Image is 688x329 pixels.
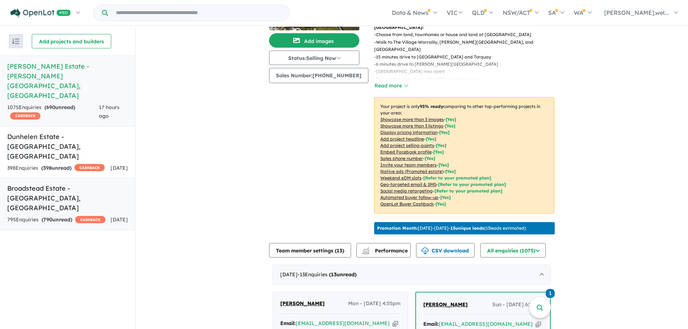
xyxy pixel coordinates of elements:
[43,165,52,171] span: 398
[298,271,356,278] span: - 13 Enquir ies
[42,216,72,223] strong: ( unread)
[329,271,356,278] strong: ( unread)
[536,320,541,328] button: Copy
[377,225,418,231] b: Promotion Month:
[374,39,560,53] p: - Walk to The Village Warralily, [PERSON_NAME][GEOGRAPHIC_DATA], and [GEOGRAPHIC_DATA]
[377,225,526,231] p: [DATE] - [DATE] - ( 13 leads estimated)
[416,243,475,257] button: CSV download
[7,216,105,224] div: 795 Enquir ies
[296,320,390,326] a: [EMAIL_ADDRESS][DOMAIN_NAME]
[363,247,369,251] img: line-chart.svg
[380,149,432,155] u: Embed Facebook profile
[12,39,20,44] img: sort.svg
[380,156,423,161] u: Sales phone number
[423,300,468,309] a: [PERSON_NAME]
[425,156,435,161] span: [ Yes ]
[374,53,560,61] p: - 15 minutes drive to [GEOGRAPHIC_DATA] and Torquay
[7,61,128,100] h5: [PERSON_NAME] Estate - [PERSON_NAME][GEOGRAPHIC_DATA] , [GEOGRAPHIC_DATA]
[436,201,446,207] span: [Yes]
[380,169,443,174] u: Native ads (Promoted estate)
[44,104,75,111] strong: ( unread)
[380,130,437,135] u: Display pricing information
[41,165,72,171] strong: ( unread)
[450,225,484,231] b: 15 unique leads
[423,175,491,181] span: [Refer to your promoted plan]
[380,201,434,207] u: OpenLot Buyer Cashback
[420,104,443,109] b: 95 % ready
[421,247,429,255] img: download icon
[280,320,296,326] strong: Email:
[439,130,450,135] span: [ Yes ]
[380,117,444,122] u: Showcase more than 3 images
[546,289,555,298] span: 1
[269,33,359,48] button: Add images
[393,320,398,327] button: Copy
[380,195,438,200] u: Automated buyer follow-up
[423,301,468,308] span: [PERSON_NAME]
[109,5,288,21] input: Try estate name, suburb, builder or developer
[362,250,369,254] img: bar-chart.svg
[480,243,546,257] button: All enquiries (1075)
[374,82,408,90] button: Read more
[380,123,443,129] u: Showcase more than 3 listings
[436,143,446,148] span: [ Yes ]
[269,51,359,65] button: Status:Selling Now
[374,75,560,83] p: - Every home is located within 200m of green space
[363,247,408,254] span: Performance
[111,165,128,171] span: [DATE]
[438,162,449,168] span: [ Yes ]
[374,61,560,68] p: - 6 minutes drive to [PERSON_NAME][GEOGRAPHIC_DATA]
[99,104,120,119] span: 17 hours ago
[380,136,424,142] u: Add project headline
[546,288,555,298] a: 1
[7,103,99,121] div: 1075 Enquir ies
[10,112,40,120] span: CASHBACK
[7,183,128,213] h5: Broadstead Estate - [GEOGRAPHIC_DATA] , [GEOGRAPHIC_DATA]
[439,321,533,327] a: [EMAIL_ADDRESS][DOMAIN_NAME]
[445,169,456,174] span: [Yes]
[440,195,451,200] span: [Yes]
[374,31,560,38] p: - Choose from land, townhomes or house and land at [GEOGRAPHIC_DATA]
[111,216,128,223] span: [DATE]
[604,9,669,16] span: [PERSON_NAME].wel...
[356,243,411,257] button: Performance
[10,9,71,18] img: Openlot PRO Logo White
[374,97,554,213] p: Your project is only comparing to other top-performing projects in your area: - - - - - - - - - -...
[380,175,421,181] u: Weekend eDM slots
[426,136,436,142] span: [ Yes ]
[433,149,444,155] span: [ Yes ]
[280,300,325,307] span: [PERSON_NAME]
[446,117,456,122] span: [ Yes ]
[438,182,506,187] span: [Refer to your promoted plan]
[7,164,105,173] div: 398 Enquir ies
[337,247,342,254] span: 13
[374,68,560,75] p: - [GEOGRAPHIC_DATA] now open!
[380,162,437,168] u: Invite your team members
[380,188,433,194] u: Social media retargeting
[348,299,401,308] span: Mon - [DATE] 4:55pm
[43,216,52,223] span: 790
[32,34,111,48] button: Add projects and builders
[273,265,551,285] div: [DATE]
[331,271,337,278] span: 13
[280,299,325,308] a: [PERSON_NAME]
[269,68,368,83] button: Sales Number:[PHONE_NUMBER]
[75,216,105,223] span: CASHBACK
[46,104,55,111] span: 690
[380,182,436,187] u: Geo-targeted email & SMS
[492,300,543,309] span: Sun - [DATE] 6:56pm
[423,321,439,327] strong: Email:
[434,188,502,194] span: [Refer to your promoted plan]
[269,243,351,257] button: Team member settings (13)
[445,123,455,129] span: [ Yes ]
[380,143,434,148] u: Add project selling-points
[74,164,105,171] span: CASHBACK
[7,132,128,161] h5: Dunhelen Estate - [GEOGRAPHIC_DATA] , [GEOGRAPHIC_DATA]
